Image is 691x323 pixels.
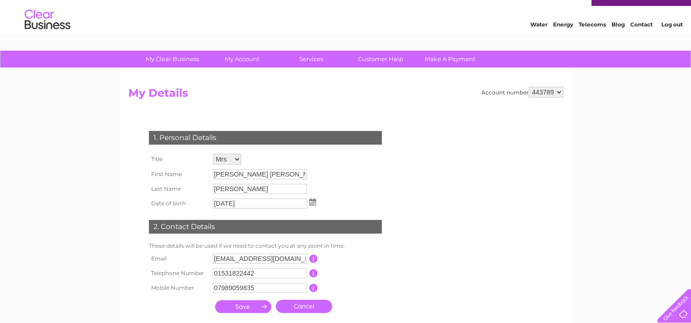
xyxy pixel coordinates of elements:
th: Telephone Number [147,266,211,281]
div: Clear Business is a trading name of Verastar Limited (registered in [GEOGRAPHIC_DATA] No. 3667643... [130,5,562,44]
a: Log out [661,39,682,46]
img: ... [309,198,316,206]
a: My Account [204,51,280,68]
h2: My Details [128,87,563,104]
th: First Name [147,167,211,182]
a: Water [530,39,548,46]
th: Last Name [147,182,211,196]
a: 0333 014 3131 [519,5,582,16]
input: Information [309,269,318,277]
th: Date of birth [147,196,211,211]
img: logo.png [24,24,71,52]
a: Services [274,51,349,68]
th: Email [147,251,211,266]
a: Customer Help [343,51,418,68]
a: Contact [630,39,653,46]
a: My Clear Business [135,51,210,68]
a: Telecoms [579,39,606,46]
td: These details will be used if we need to contact you at any point in time. [147,240,384,251]
th: Title [147,151,211,167]
a: Blog [612,39,625,46]
th: Mobile Number [147,281,211,295]
div: 1. Personal Details [149,131,382,145]
a: Cancel [276,300,332,313]
input: Information [309,284,318,292]
a: Energy [553,39,573,46]
input: Submit [215,300,271,313]
div: Account number [481,87,563,98]
input: Information [309,255,318,263]
div: 2. Contact Details [149,220,382,234]
a: Make A Payment [412,51,488,68]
